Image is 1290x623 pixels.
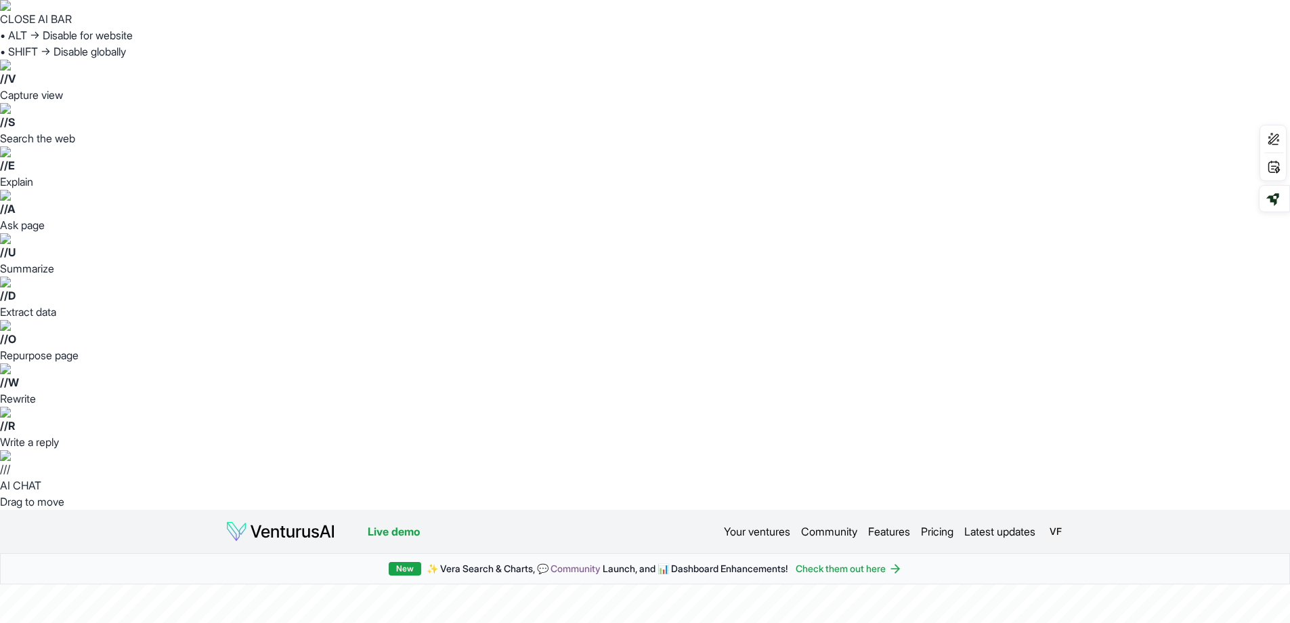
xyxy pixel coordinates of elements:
a: Live demo [368,523,420,540]
img: logo [225,521,335,542]
a: Community [551,563,601,574]
span: VF [1045,521,1067,542]
a: Latest updates [964,523,1035,540]
a: Check them out here [796,562,902,576]
a: Your ventures [724,523,790,540]
button: VF [1046,522,1065,541]
a: Features [868,523,910,540]
div: New [389,562,421,576]
a: Community [801,523,857,540]
a: Pricing [921,523,953,540]
span: ✨ Vera Search & Charts, 💬 Launch, and 📊 Dashboard Enhancements! [427,562,788,576]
